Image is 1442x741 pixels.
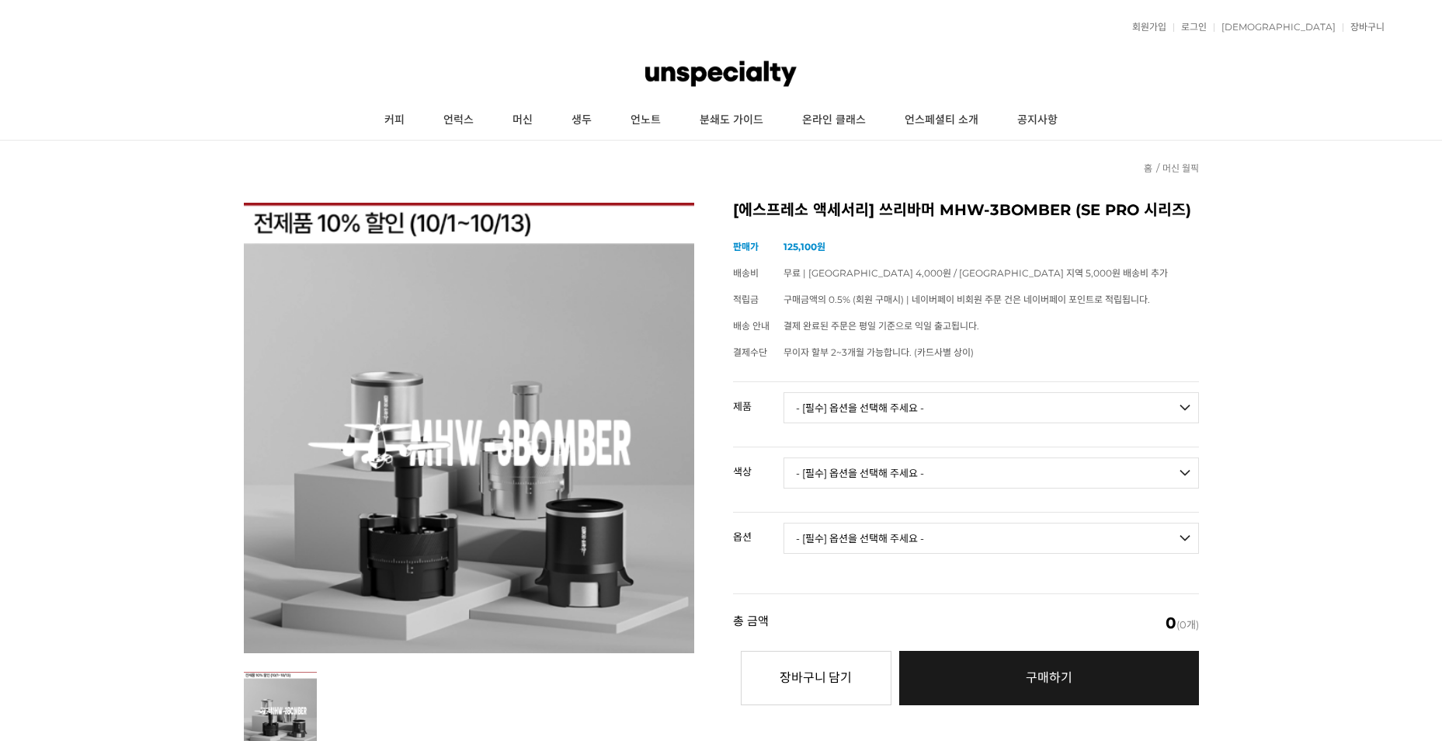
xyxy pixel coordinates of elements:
th: 옵션 [733,513,784,548]
a: 공지사항 [998,101,1077,140]
th: 제품 [733,382,784,418]
a: 언스페셜티 소개 [885,101,998,140]
a: 온라인 클래스 [783,101,885,140]
strong: 125,100원 [784,241,825,252]
button: 장바구니 담기 [741,651,891,705]
span: 결제수단 [733,346,767,358]
span: (0개) [1166,615,1199,631]
em: 0 [1166,614,1176,632]
span: 구매금액의 0.5% (회원 구매시) | 네이버페이 비회원 주문 건은 네이버페이 포인트로 적립됩니다. [784,294,1150,305]
a: 로그인 [1173,23,1207,32]
span: 무이자 할부 2~3개월 가능합니다. (카드사별 상이) [784,346,974,358]
a: 생두 [552,101,611,140]
span: 구매하기 [1026,670,1072,685]
span: 배송비 [733,267,759,279]
strong: 총 금액 [733,615,769,631]
img: 쓰리바머 MHW-3BOMBER SE PRO 시리즈 [244,203,694,653]
a: 언노트 [611,101,680,140]
h2: [에스프레소 액세서리] 쓰리바머 MHW-3BOMBER (SE PRO 시리즈) [733,203,1199,218]
span: 무료 | [GEOGRAPHIC_DATA] 4,000원 / [GEOGRAPHIC_DATA] 지역 5,000원 배송비 추가 [784,267,1168,279]
span: 배송 안내 [733,320,770,332]
a: 홈 [1144,162,1152,174]
a: [DEMOGRAPHIC_DATA] [1214,23,1336,32]
span: 결제 완료된 주문은 평일 기준으로 익일 출고됩니다. [784,320,979,332]
span: 판매가 [733,241,759,252]
a: 머신 월픽 [1162,162,1199,174]
span: 적립금 [733,294,759,305]
img: 언스페셜티 몰 [645,50,796,97]
a: 분쇄도 가이드 [680,101,783,140]
a: 커피 [365,101,424,140]
th: 색상 [733,447,784,483]
a: 언럭스 [424,101,493,140]
a: 머신 [493,101,552,140]
a: 회원가입 [1124,23,1166,32]
a: 장바구니 [1343,23,1385,32]
a: 구매하기 [899,651,1199,705]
